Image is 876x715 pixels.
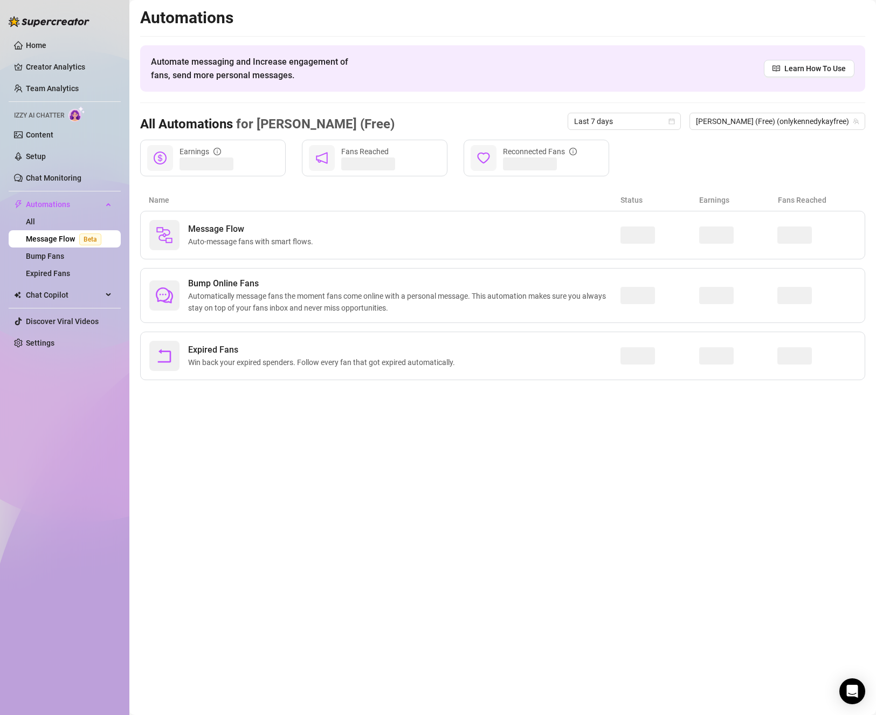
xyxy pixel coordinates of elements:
span: thunderbolt [14,200,23,209]
span: calendar [668,118,675,125]
a: Settings [26,339,54,347]
span: info-circle [569,148,577,155]
a: Bump Fans [26,252,64,260]
span: dollar [154,152,167,164]
span: Win back your expired spenders. Follow every fan that got expired automatically. [188,356,459,368]
a: Content [26,130,53,139]
article: Earnings [699,194,778,206]
a: Creator Analytics [26,58,112,75]
span: Chat Copilot [26,286,102,304]
span: Izzy AI Chatter [14,111,64,121]
span: Fans Reached [341,147,389,156]
a: Message FlowBeta [26,235,106,243]
img: Chat Copilot [14,291,21,299]
div: Open Intercom Messenger [839,678,865,704]
a: Setup [26,152,46,161]
span: info-circle [213,148,221,155]
h3: All Automations [140,116,395,133]
span: Automate messaging and Increase engagement of fans, send more personal messages. [151,55,358,82]
a: Learn How To Use [764,60,854,77]
span: Auto-message fans with smart flows. [188,236,318,247]
span: Automations [26,196,102,213]
a: Expired Fans [26,269,70,278]
a: Chat Monitoring [26,174,81,182]
span: notification [315,152,328,164]
span: Kennedy (Free) (onlykennedykayfree) [696,113,859,129]
h2: Automations [140,8,865,28]
img: logo-BBDzfeDw.svg [9,16,89,27]
span: Last 7 days [574,113,674,129]
span: read [772,65,780,72]
a: Home [26,41,46,50]
span: comment [156,287,173,304]
img: svg%3e [156,226,173,244]
div: Reconnected Fans [503,146,577,157]
article: Name [149,194,620,206]
a: Discover Viral Videos [26,317,99,326]
span: for [PERSON_NAME] (Free) [233,116,395,132]
div: Earnings [180,146,221,157]
span: Automatically message fans the moment fans come online with a personal message. This automation m... [188,290,620,314]
span: team [853,118,859,125]
span: rollback [156,347,173,365]
a: Team Analytics [26,84,79,93]
span: Expired Fans [188,343,459,356]
span: Message Flow [188,223,318,236]
span: heart [477,152,490,164]
article: Fans Reached [778,194,857,206]
span: Beta [79,233,101,245]
span: Learn How To Use [784,63,846,74]
span: Bump Online Fans [188,277,620,290]
img: AI Chatter [68,106,85,122]
article: Status [620,194,699,206]
a: All [26,217,35,226]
